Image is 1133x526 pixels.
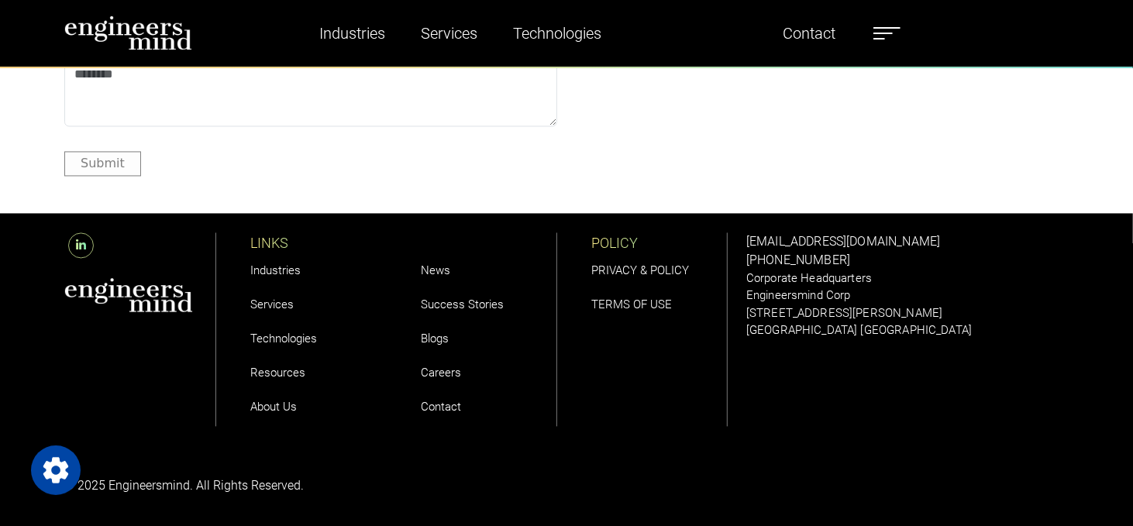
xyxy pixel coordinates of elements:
[421,400,461,414] a: Contact
[250,400,297,414] a: About Us
[250,297,294,311] a: Services
[64,476,557,495] p: © 2025 Engineersmind. All Rights Reserved.
[746,270,1069,287] p: Corporate Headquarters
[250,232,387,253] p: LINKS
[591,232,727,253] p: POLICY
[313,15,391,51] a: Industries
[250,263,301,277] a: Industries
[421,366,461,380] a: Careers
[507,15,608,51] a: Technologies
[64,277,193,312] img: aws
[250,332,317,346] a: Technologies
[746,234,940,249] a: [EMAIL_ADDRESS][DOMAIN_NAME]
[64,151,141,175] button: Submit
[64,238,98,253] a: LinkedIn
[591,297,672,311] a: TERMS OF USE
[746,304,1069,322] p: [STREET_ADDRESS][PERSON_NAME]
[415,15,484,51] a: Services
[746,287,1069,304] p: Engineersmind Corp
[746,253,850,267] a: [PHONE_NUMBER]
[250,366,305,380] a: Resources
[421,297,504,311] a: Success Stories
[421,263,450,277] a: News
[421,332,449,346] a: Blogs
[576,60,811,120] iframe: reCAPTCHA
[746,321,1069,339] p: [GEOGRAPHIC_DATA] [GEOGRAPHIC_DATA]
[64,15,192,50] img: logo
[591,263,689,277] a: PRIVACY & POLICY
[777,15,842,51] a: Contact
